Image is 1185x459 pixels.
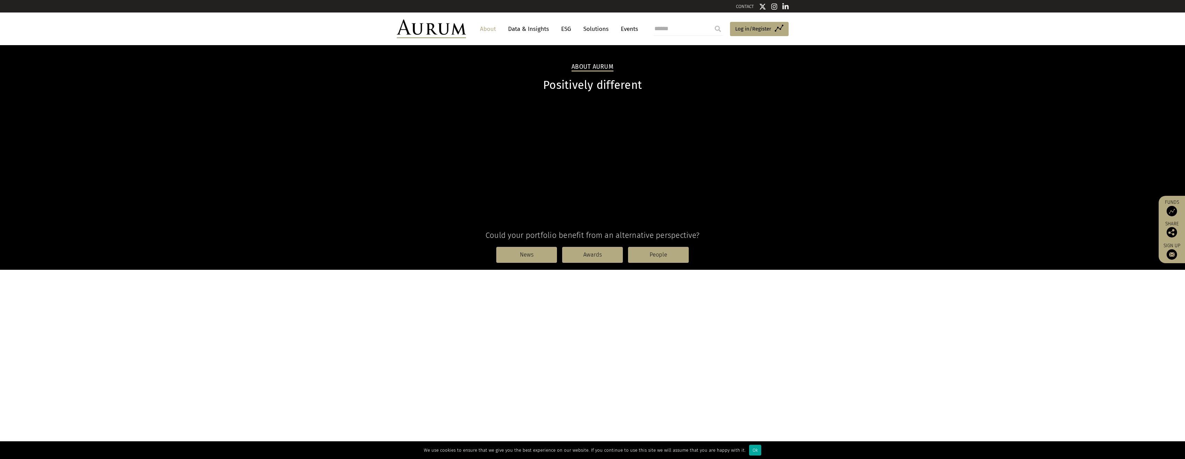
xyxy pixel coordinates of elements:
[628,247,689,263] a: People
[505,23,552,35] a: Data & Insights
[1167,227,1177,237] img: Share this post
[759,3,766,10] img: Twitter icon
[782,3,789,10] img: Linkedin icon
[580,23,612,35] a: Solutions
[558,23,575,35] a: ESG
[771,3,778,10] img: Instagram icon
[749,445,761,456] div: Ok
[730,22,789,36] a: Log in/Register
[397,78,789,92] h1: Positively different
[1167,249,1177,260] img: Sign up to our newsletter
[1162,199,1182,216] a: Funds
[736,4,754,9] a: CONTACT
[1167,206,1177,216] img: Access Funds
[1162,243,1182,260] a: Sign up
[476,23,499,35] a: About
[562,247,623,263] a: Awards
[496,247,557,263] a: News
[735,25,771,33] span: Log in/Register
[397,19,466,38] img: Aurum
[397,231,789,240] h4: Could your portfolio benefit from an alternative perspective?
[1162,222,1182,237] div: Share
[572,63,613,72] h2: About Aurum
[711,22,725,36] input: Submit
[617,23,638,35] a: Events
